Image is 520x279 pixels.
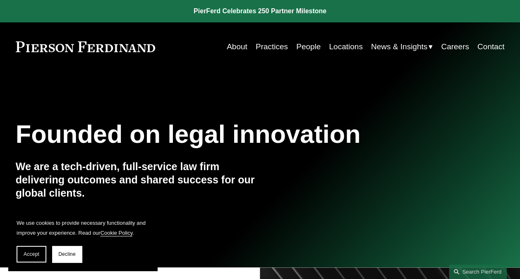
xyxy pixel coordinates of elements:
[58,251,76,257] span: Decline
[477,39,504,55] a: Contact
[441,39,469,55] a: Careers
[16,160,260,200] h4: We are a tech-driven, full-service law firm delivering outcomes and shared success for our global...
[17,246,46,262] button: Accept
[329,39,362,55] a: Locations
[16,120,423,149] h1: Founded on legal innovation
[17,218,149,238] p: We use cookies to provide necessary functionality and improve your experience. Read our .
[371,39,433,55] a: folder dropdown
[227,39,247,55] a: About
[8,210,157,271] section: Cookie banner
[256,39,288,55] a: Practices
[296,39,321,55] a: People
[449,265,507,279] a: Search this site
[24,251,39,257] span: Accept
[52,246,82,262] button: Decline
[101,230,133,236] a: Cookie Policy
[371,40,427,54] span: News & Insights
